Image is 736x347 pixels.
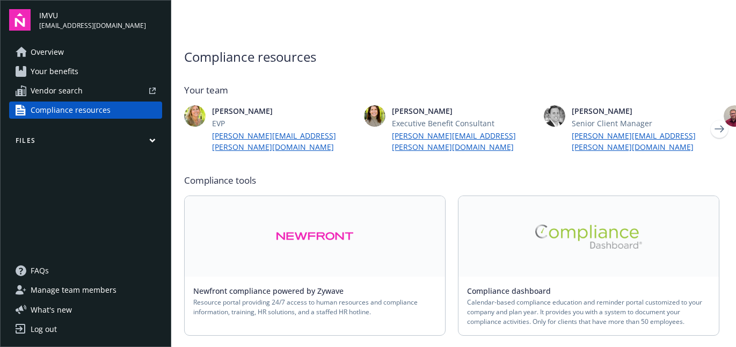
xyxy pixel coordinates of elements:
[185,196,445,277] a: Alt
[212,105,355,117] span: [PERSON_NAME]
[535,225,642,249] img: Alt
[31,44,64,61] span: Overview
[39,9,162,31] button: IMVU[EMAIL_ADDRESS][DOMAIN_NAME]
[544,105,565,127] img: photo
[572,105,715,117] span: [PERSON_NAME]
[9,281,162,299] a: Manage team members
[31,281,116,299] span: Manage team members
[184,105,206,127] img: photo
[711,120,728,138] a: Next
[31,102,111,119] span: Compliance resources
[9,82,162,99] a: Vendor search
[392,105,535,117] span: [PERSON_NAME]
[458,196,719,277] a: Alt
[31,82,83,99] span: Vendor search
[212,130,355,153] a: [PERSON_NAME][EMAIL_ADDRESS][PERSON_NAME][DOMAIN_NAME]
[31,321,57,338] div: Log out
[212,118,355,129] span: EVP
[9,304,89,315] button: What's new
[467,298,710,327] span: Calendar-based compliance education and reminder portal customized to your company and plan year....
[572,118,715,129] span: Senior Client Manager
[9,102,162,119] a: Compliance resources
[31,304,72,315] span: What ' s new
[184,174,723,187] span: Compliance tools
[39,10,146,21] span: IMVU
[31,63,78,80] span: Your benefits
[9,63,162,80] a: Your benefits
[9,44,162,61] a: Overview
[276,224,354,249] img: Alt
[31,262,49,279] span: FAQs
[392,130,535,153] a: [PERSON_NAME][EMAIL_ADDRESS][PERSON_NAME][DOMAIN_NAME]
[9,136,162,149] button: Files
[9,9,31,31] img: navigator-logo.svg
[364,105,385,127] img: photo
[184,47,723,67] span: Compliance resources
[467,286,559,296] a: Compliance dashboard
[193,298,436,317] span: Resource portal providing 24/7 access to human resources and compliance information, training, HR...
[193,286,352,296] a: Newfront compliance powered by Zywave
[9,262,162,279] a: FAQs
[392,118,535,129] span: Executive Benefit Consultant
[184,84,723,97] span: Your team
[572,130,715,153] a: [PERSON_NAME][EMAIL_ADDRESS][PERSON_NAME][DOMAIN_NAME]
[39,21,146,31] span: [EMAIL_ADDRESS][DOMAIN_NAME]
